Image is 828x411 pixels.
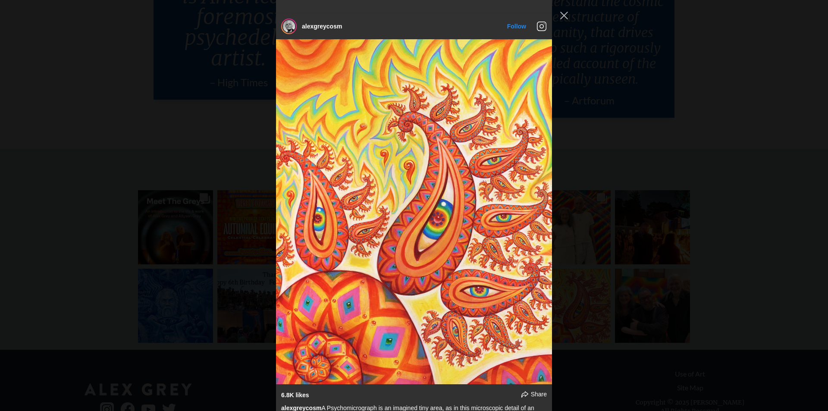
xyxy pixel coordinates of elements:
[557,9,571,22] button: Close Instagram Feed Popup
[281,391,309,399] div: 6.8K likes
[283,20,295,32] img: alexgreycosm
[302,23,342,30] a: alexgreycosm
[507,23,526,30] a: Follow
[531,390,547,398] span: Share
